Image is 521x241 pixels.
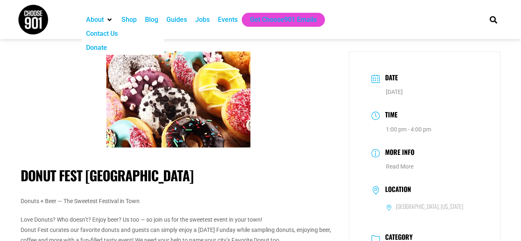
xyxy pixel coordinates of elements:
[121,15,137,25] a: Shop
[250,15,317,25] a: Get Choose901 Emails
[86,29,118,39] a: Contact Us
[82,13,117,27] div: About
[381,185,411,195] h3: Location
[82,13,476,27] nav: Main nav
[486,13,500,26] div: Search
[386,126,431,133] abbr: 1:00 pm - 4:00 pm
[386,163,414,170] a: Read More
[86,15,104,25] a: About
[21,167,336,184] h1: Donut Fest [GEOGRAPHIC_DATA]
[145,15,158,25] a: Blog
[218,15,238,25] a: Events
[381,73,398,84] h3: Date
[195,15,210,25] a: Jobs
[396,203,463,210] h6: [GEOGRAPHIC_DATA], [US_STATE]
[166,15,187,25] a: Guides
[21,196,336,206] p: Donuts + Beer — The Sweetest Festival in Town
[381,110,397,122] h3: Time
[381,147,414,159] h3: More Info
[386,89,403,95] span: [DATE]
[86,43,107,53] a: Donate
